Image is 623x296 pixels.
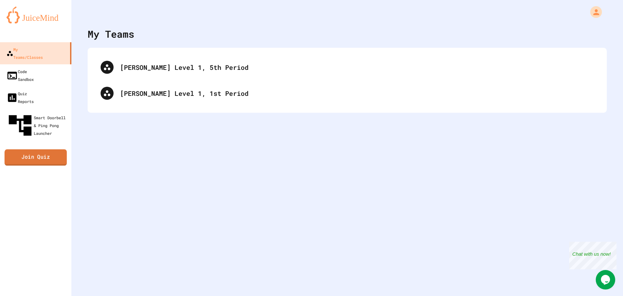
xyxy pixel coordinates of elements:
iframe: chat widget [596,270,617,290]
div: [PERSON_NAME] Level 1, 1st Period [120,88,594,98]
iframe: chat widget [569,242,617,269]
div: My Account [583,5,604,19]
div: [PERSON_NAME] Level 1, 1st Period [94,80,600,106]
div: My Teams/Classes [6,45,43,61]
div: Smart Doorbell & Ping Pong Launcher [6,112,69,139]
div: Quiz Reports [6,90,34,105]
a: Join Quiz [5,149,67,166]
div: Code Sandbox [6,68,34,83]
div: [PERSON_NAME] Level 1, 5th Period [94,54,600,80]
div: My Teams [88,27,134,41]
img: logo-orange.svg [6,6,65,23]
div: [PERSON_NAME] Level 1, 5th Period [120,62,594,72]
